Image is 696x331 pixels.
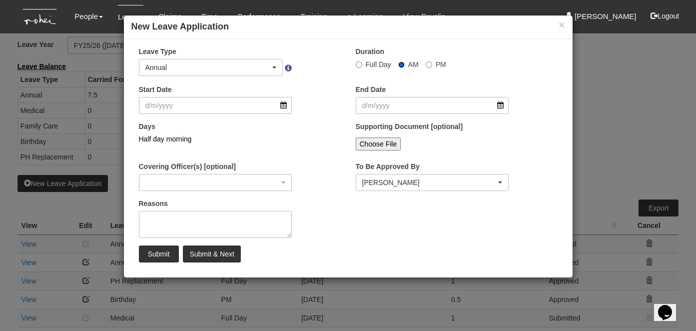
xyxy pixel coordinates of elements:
input: Submit [139,245,179,262]
button: × [559,19,565,30]
div: Annual [145,62,271,72]
div: Half day morning [139,134,292,144]
span: AM [408,60,419,68]
span: PM [436,60,446,68]
input: d/m/yyyy [356,97,509,114]
label: Days [139,121,155,131]
button: Aline Eustaquio Low [356,174,509,191]
button: Annual [139,59,283,76]
label: Covering Officer(s) [optional] [139,161,236,171]
span: Full Day [366,60,391,68]
label: Start Date [139,84,172,94]
label: Duration [356,46,385,56]
label: To Be Approved By [356,161,420,171]
b: New Leave Application [131,21,229,31]
label: Supporting Document [optional] [356,121,463,131]
iframe: chat widget [654,291,686,321]
input: Submit & Next [183,245,240,262]
input: d/m/yyyy [139,97,292,114]
label: Leave Type [139,46,176,56]
input: Choose File [356,137,401,150]
label: Reasons [139,198,168,208]
label: End Date [356,84,386,94]
div: [PERSON_NAME] [362,177,497,187]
